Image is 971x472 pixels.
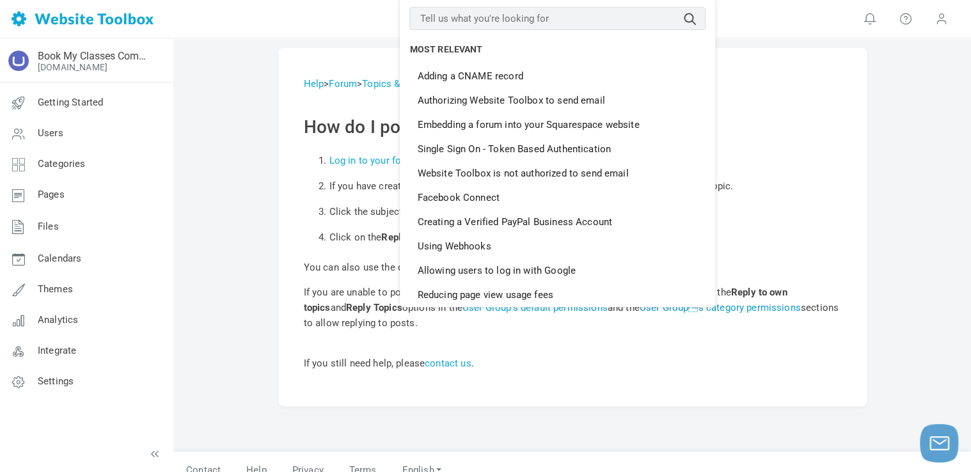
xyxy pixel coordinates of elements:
[425,358,471,369] a: contact us
[409,283,706,307] a: Reducing page view usage fees
[38,62,107,72] a: [DOMAIN_NAME]
[409,234,706,258] a: Using Webhooks
[38,189,65,200] span: Pages
[409,88,706,113] a: Authorizing Website Toolbox to send email
[462,302,608,313] a: User Group's default permissions
[304,285,841,331] p: If you are unable to post a reply, it may be that the appropriate permissions are not set. Enable...
[409,113,706,137] a: Embedding a forum into your Squarespace website
[38,221,59,232] span: Files
[38,283,73,295] span: Themes
[38,97,103,108] span: Getting Started
[38,375,74,387] span: Settings
[346,302,402,313] b: Reply Topics
[640,302,801,313] a: User Groups category permissions
[409,161,706,185] a: Website Toolbox is not authorized to send email
[409,210,706,234] a: Creating a Verified PayPal Business Account
[38,314,78,326] span: Analytics
[304,340,841,371] p: If you still need help, please .
[920,424,958,462] button: Launch chat
[409,44,706,55] h6: MOST RELEVANT
[38,158,86,169] span: Categories
[409,64,706,88] a: Adding a CNAME record
[8,51,29,71] img: fetchedfavicon.ico
[38,127,63,139] span: Users
[409,258,706,283] a: Allowing users to log in with Google
[409,137,706,161] a: Single Sign On - Token Based Authentication
[409,185,706,210] a: Facebook Connect
[409,7,706,30] input: Tell us what you're looking for
[38,345,76,356] span: Integrate
[304,287,787,313] b: Reply to own topics
[38,253,81,264] span: Calendars
[38,50,149,62] a: Book My Classes Community Forum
